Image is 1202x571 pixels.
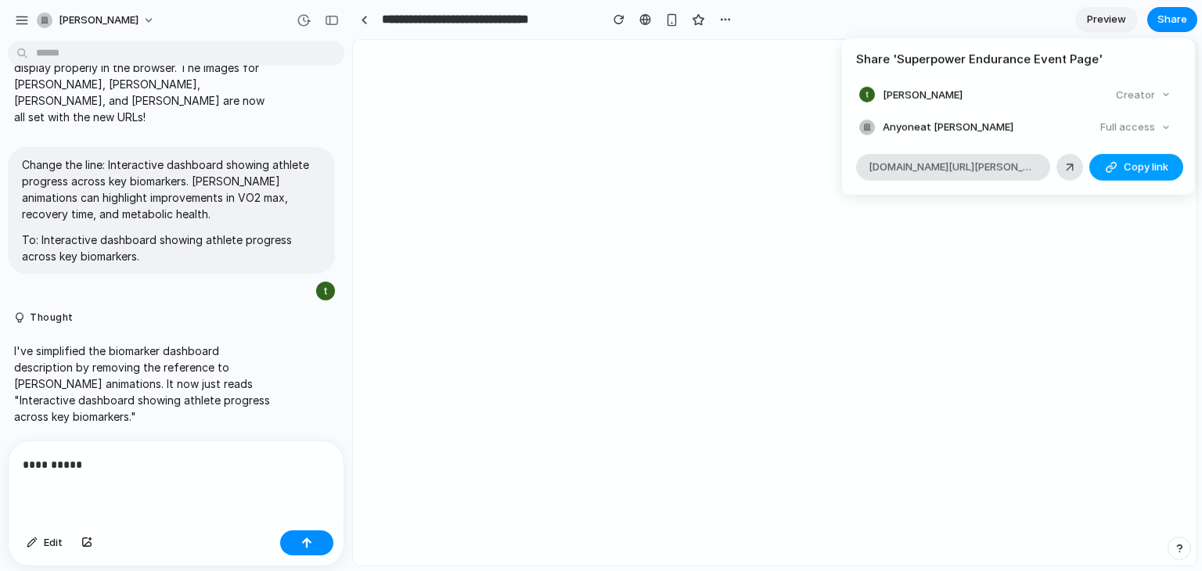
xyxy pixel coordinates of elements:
span: [DOMAIN_NAME][URL][PERSON_NAME] [869,160,1038,175]
h4: Share ' Superpower Endurance Event Page ' [856,51,1180,69]
span: Copy link [1124,160,1168,175]
span: Anyone at [PERSON_NAME] [883,120,1013,135]
div: [DOMAIN_NAME][URL][PERSON_NAME] [856,153,1050,180]
span: [PERSON_NAME] [883,87,963,102]
button: Copy link [1089,153,1183,180]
